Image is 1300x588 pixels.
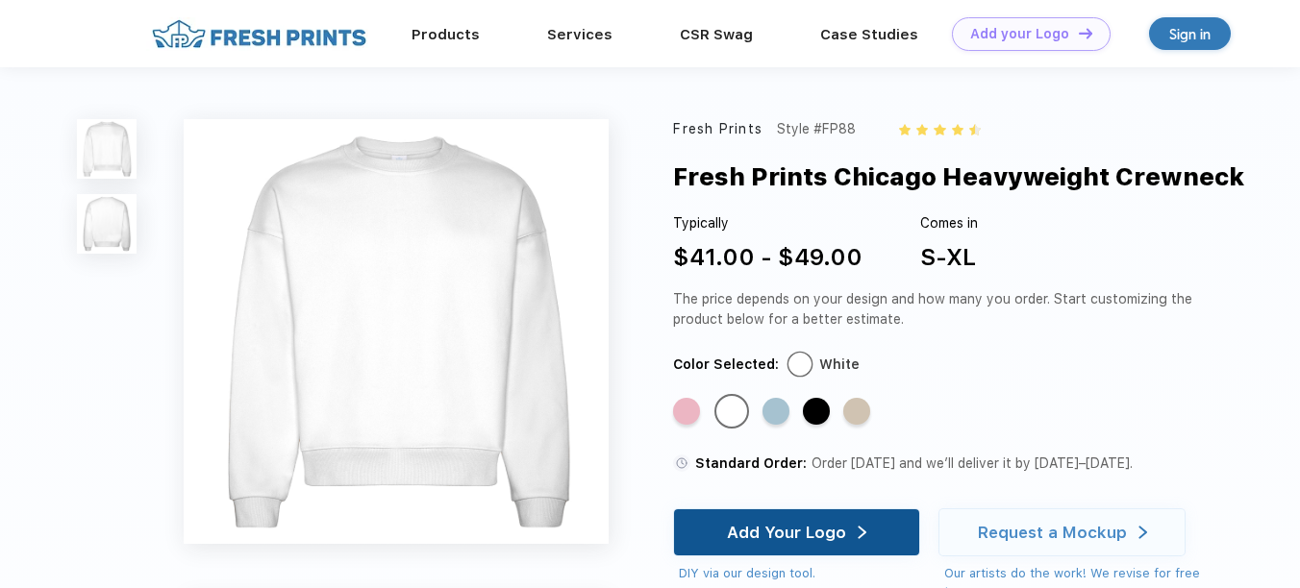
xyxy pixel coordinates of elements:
[952,124,963,135] img: yellow_star.svg
[899,124,911,135] img: yellow_star.svg
[978,523,1127,542] div: Request a Mockup
[803,398,830,425] div: Black
[843,398,870,425] div: Sand
[920,240,976,275] div: S-XL
[1169,23,1211,45] div: Sign in
[1138,526,1147,540] img: white arrow
[673,213,862,233] div: Typically
[916,124,928,135] img: yellow_star.svg
[412,26,480,43] a: Products
[680,26,753,43] a: CSR Swag
[969,124,981,135] img: half_yellow_star.svg
[679,564,920,583] div: DIY via our design tool.
[777,119,856,139] div: Style #FP88
[934,124,945,135] img: yellow_star.svg
[77,119,137,179] img: func=resize&h=100
[1149,17,1231,50] a: Sign in
[77,194,137,254] img: func=resize&h=100
[762,398,789,425] div: Slate Blue
[673,159,1244,195] div: Fresh Prints Chicago Heavyweight Crewneck
[718,398,745,425] div: White
[673,119,762,139] div: Fresh Prints
[858,526,866,540] img: white arrow
[184,119,608,543] img: func=resize&h=640
[673,398,700,425] div: Pink
[812,455,1133,471] span: Order [DATE] and we’ll deliver it by [DATE]–[DATE].
[673,355,779,375] div: Color Selected:
[146,17,372,51] img: fo%20logo%202.webp
[920,213,978,233] div: Comes in
[673,289,1206,330] div: The price depends on your design and how many you order. Start customizing the product below for ...
[695,455,807,471] span: Standard Order:
[673,454,690,472] img: standard order
[1079,28,1092,38] img: DT
[819,355,860,375] div: White
[547,26,612,43] a: Services
[673,240,862,275] div: $41.00 - $49.00
[970,26,1069,42] div: Add your Logo
[727,523,846,542] div: Add Your Logo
